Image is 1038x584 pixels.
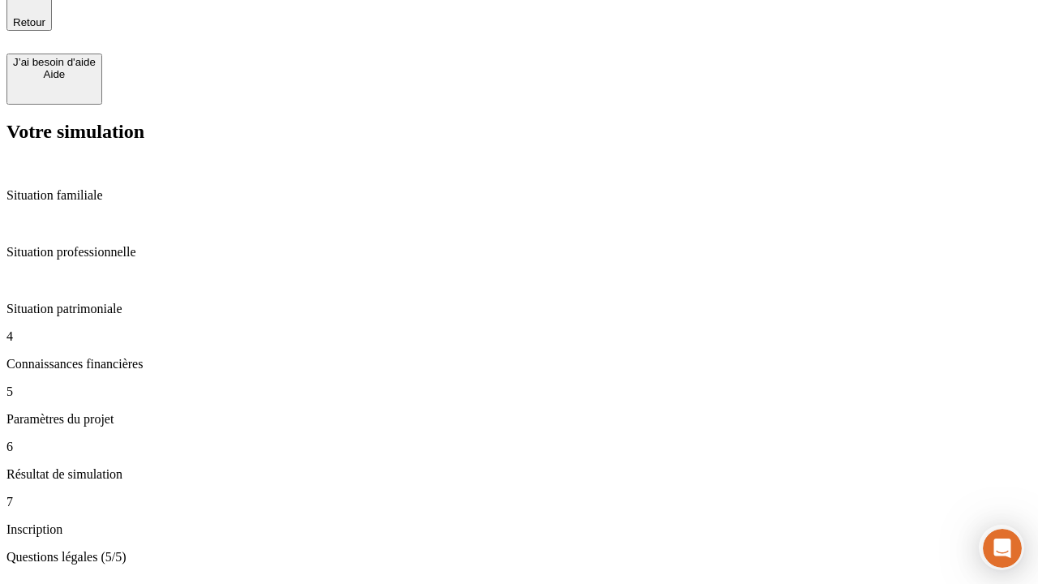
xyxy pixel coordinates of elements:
[6,550,1032,565] p: Questions légales (5/5)
[6,384,1032,399] p: 5
[6,54,102,105] button: J’ai besoin d'aideAide
[6,121,1032,143] h2: Votre simulation
[979,525,1024,570] iframe: Intercom live chat discovery launcher
[6,329,1032,344] p: 4
[13,68,96,80] div: Aide
[13,56,96,68] div: J’ai besoin d'aide
[6,357,1032,371] p: Connaissances financières
[6,495,1032,509] p: 7
[6,522,1032,537] p: Inscription
[6,440,1032,454] p: 6
[6,245,1032,260] p: Situation professionnelle
[6,467,1032,482] p: Résultat de simulation
[983,529,1022,568] iframe: Intercom live chat
[13,16,45,28] span: Retour
[6,412,1032,427] p: Paramètres du projet
[6,188,1032,203] p: Situation familiale
[6,302,1032,316] p: Situation patrimoniale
